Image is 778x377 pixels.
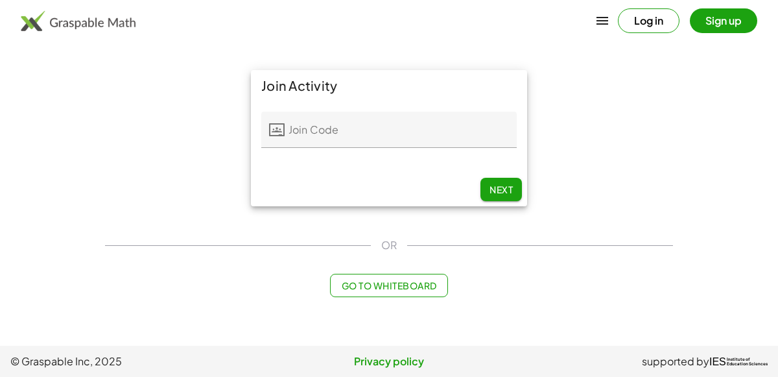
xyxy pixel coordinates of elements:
[10,354,263,369] span: © Graspable Inc, 2025
[709,356,726,368] span: IES
[480,178,522,201] button: Next
[381,237,397,253] span: OR
[727,358,768,367] span: Institute of Education Sciences
[690,8,757,33] button: Sign up
[642,354,709,369] span: supported by
[709,354,768,369] a: IESInstitute ofEducation Sciences
[489,184,513,195] span: Next
[263,354,515,369] a: Privacy policy
[341,280,436,291] span: Go to Whiteboard
[330,274,447,297] button: Go to Whiteboard
[618,8,679,33] button: Log in
[251,70,527,101] div: Join Activity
